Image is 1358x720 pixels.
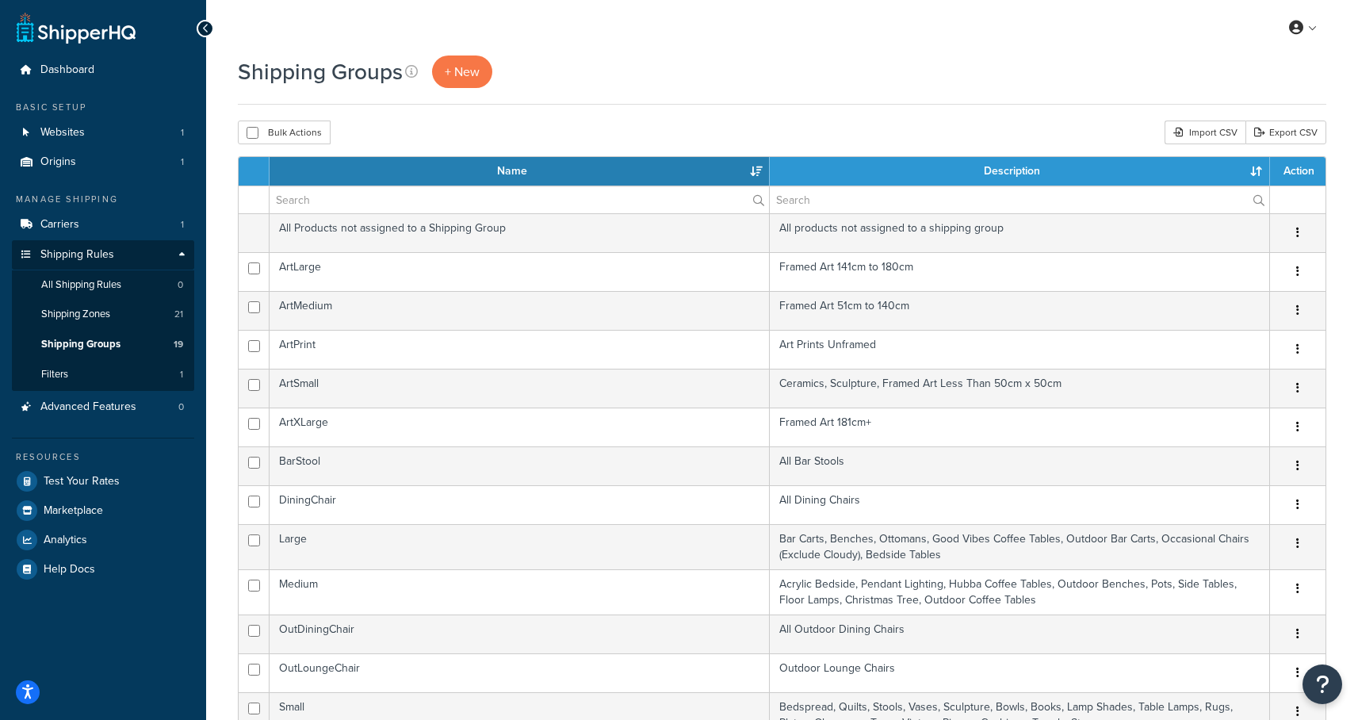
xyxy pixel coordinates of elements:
a: Advanced Features 0 [12,393,194,422]
li: Shipping Rules [12,240,194,391]
td: Acrylic Bedside, Pendant Lighting, Hubba Coffee Tables, Outdoor Benches, Pots, Side Tables, Floor... [770,569,1270,615]
a: + New [432,56,492,88]
td: ArtPrint [270,330,770,369]
span: Dashboard [40,63,94,77]
span: Websites [40,126,85,140]
input: Search [270,186,769,213]
td: Art Prints Unframed [770,330,1270,369]
a: Analytics [12,526,194,554]
a: Filters 1 [12,360,194,389]
h1: Shipping Groups [238,56,403,87]
a: All Shipping Rules 0 [12,270,194,300]
a: Export CSV [1245,121,1326,144]
span: Origins [40,155,76,169]
a: Websites 1 [12,118,194,147]
td: ArtSmall [270,369,770,408]
td: ArtMedium [270,291,770,330]
li: Websites [12,118,194,147]
td: Medium [270,569,770,615]
span: 1 [181,218,184,232]
td: Framed Art 181cm+ [770,408,1270,446]
th: Description: activate to sort column ascending [770,157,1270,186]
a: Dashboard [12,56,194,85]
span: 0 [178,400,184,414]
a: Origins 1 [12,147,194,177]
td: All Products not assigned to a Shipping Group [270,213,770,252]
a: Shipping Groups 19 [12,330,194,359]
span: + New [445,63,480,81]
td: Framed Art 141cm to 180cm [770,252,1270,291]
span: Filters [41,368,68,381]
a: ShipperHQ Home [17,12,136,44]
span: 0 [178,278,183,292]
span: All Shipping Rules [41,278,121,292]
span: 19 [174,338,183,351]
input: Search [770,186,1269,213]
td: Ceramics, Sculpture, Framed Art Less Than 50cm x 50cm [770,369,1270,408]
div: Import CSV [1165,121,1245,144]
a: Test Your Rates [12,467,194,496]
a: Help Docs [12,555,194,584]
span: 1 [181,155,184,169]
th: Name: activate to sort column descending [270,157,770,186]
a: Shipping Zones 21 [12,300,194,329]
span: 1 [181,126,184,140]
span: Analytics [44,534,87,547]
span: Test Your Rates [44,475,120,488]
li: Carriers [12,210,194,239]
div: Basic Setup [12,101,194,114]
a: Marketplace [12,496,194,525]
button: Bulk Actions [238,121,331,144]
li: Shipping Groups [12,330,194,359]
li: Origins [12,147,194,177]
td: ArtLarge [270,252,770,291]
td: All Outdoor Dining Chairs [770,615,1270,653]
button: Open Resource Center [1303,664,1342,704]
span: 1 [180,368,183,381]
span: 21 [174,308,183,321]
span: Help Docs [44,563,95,576]
li: All Shipping Rules [12,270,194,300]
td: Outdoor Lounge Chairs [770,653,1270,692]
th: Action [1270,157,1325,186]
div: Manage Shipping [12,193,194,206]
div: Resources [12,450,194,464]
li: Shipping Zones [12,300,194,329]
a: Shipping Rules [12,240,194,270]
td: Large [270,524,770,569]
td: All products not assigned to a shipping group [770,213,1270,252]
td: All Dining Chairs [770,485,1270,524]
span: Shipping Rules [40,248,114,262]
td: BarStool [270,446,770,485]
td: OutDiningChair [270,615,770,653]
a: Carriers 1 [12,210,194,239]
li: Advanced Features [12,393,194,422]
td: Framed Art 51cm to 140cm [770,291,1270,330]
li: Filters [12,360,194,389]
span: Shipping Zones [41,308,110,321]
span: Carriers [40,218,79,232]
td: All Bar Stools [770,446,1270,485]
td: OutLoungeChair [270,653,770,692]
td: ArtXLarge [270,408,770,446]
span: Advanced Features [40,400,136,414]
span: Marketplace [44,504,103,518]
td: Bar Carts, Benches, Ottomans, Good Vibes Coffee Tables, Outdoor Bar Carts, Occasional Chairs (Exc... [770,524,1270,569]
td: DiningChair [270,485,770,524]
span: Shipping Groups [41,338,120,351]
